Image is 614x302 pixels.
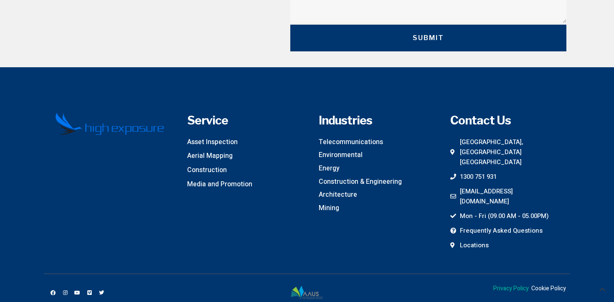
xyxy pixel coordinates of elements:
span: Asset Inspection [187,137,238,148]
a: Construction [187,165,295,176]
h4: Industries [319,112,427,129]
a: Media and Promotion [187,179,295,190]
h4: Contact Us [450,112,558,129]
span: Construction & Engineering [319,177,402,188]
span: Media and Promotion [187,179,252,190]
a: Asset Inspection [187,137,295,148]
a: [EMAIL_ADDRESS][DOMAIN_NAME] [450,186,558,206]
a: Telecommunications [319,137,427,148]
a: Cookie Policy [531,284,566,293]
span: Construction [187,165,227,176]
a: Aerial Mapping [187,151,295,162]
a: Environmental [319,150,427,161]
a: Locations [450,240,558,250]
h4: Service [187,112,295,129]
span: Architecture [319,190,357,200]
span: Aerial Mapping [187,151,233,162]
span: Submit [413,33,444,43]
span: [GEOGRAPHIC_DATA], [GEOGRAPHIC_DATA] [GEOGRAPHIC_DATA] [458,137,559,167]
a: 1300 751 931 [450,172,558,182]
span: Environmental [319,150,363,161]
span: 1300 751 931 [458,172,497,182]
a: Frequently Asked Questions [450,226,558,236]
a: Construction & Engineering [319,177,427,188]
a: Architecture [319,190,427,200]
a: Mining [319,203,427,214]
span: Frequently Asked Questions [458,226,543,236]
span: Mon - Fri (09.00 AM - 05.00PM) [458,211,549,221]
a: Energy [319,163,427,174]
img: High Exposure Logo [56,112,164,135]
span: Mining [319,203,339,214]
span: Telecommunications [319,137,383,148]
img: AAUS-logo_inline-colour [291,285,323,300]
span: [EMAIL_ADDRESS][DOMAIN_NAME] [458,186,559,206]
span: Locations [458,240,489,250]
a: Privacy Policy [493,284,529,293]
span: Energy [319,163,340,174]
button: Submit [290,25,567,51]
